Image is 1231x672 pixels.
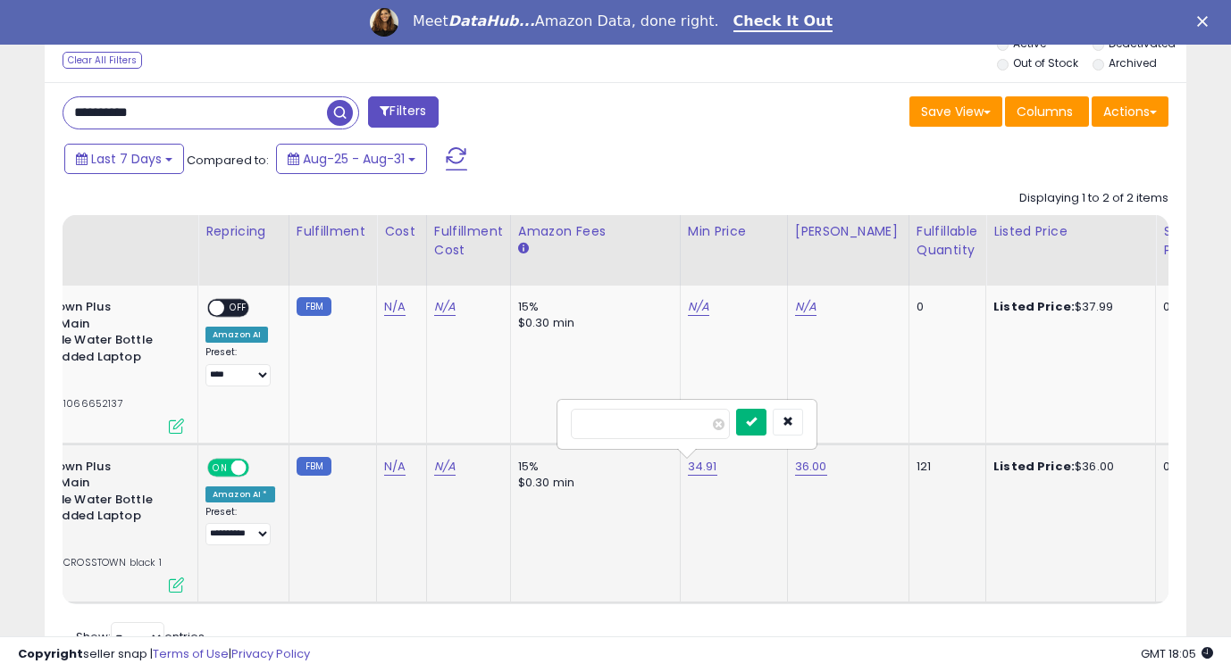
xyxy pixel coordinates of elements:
[25,555,162,569] span: | SKU: CROSSTOWN black 1
[205,346,275,386] div: Preset:
[518,475,666,491] div: $0.30 min
[1163,299,1193,315] div: 0.00
[276,144,427,174] button: Aug-25 - Aug-31
[1197,16,1215,27] div: Close
[518,299,666,315] div: 15%
[1163,459,1193,475] div: 0.00
[1019,190,1168,207] div: Displaying 1 to 2 of 2 items
[993,299,1142,315] div: $37.99
[688,298,709,316] a: N/A
[917,299,972,315] div: 0
[370,8,398,37] img: Profile image for Georgie
[909,96,1002,127] button: Save View
[518,241,529,257] small: Amazon Fees.
[368,96,438,128] button: Filters
[64,144,184,174] button: Last 7 Days
[209,460,231,475] span: ON
[518,315,666,331] div: $0.30 min
[303,150,405,168] span: Aug-25 - Aug-31
[434,222,503,260] div: Fulfillment Cost
[1013,55,1078,71] label: Out of Stock
[448,12,535,29] i: DataHub...
[795,222,901,241] div: [PERSON_NAME]
[63,52,142,69] div: Clear All Filters
[297,297,331,316] small: FBM
[384,458,406,476] a: N/A
[518,222,673,241] div: Amazon Fees
[205,486,275,502] div: Amazon AI *
[247,460,275,475] span: OFF
[795,458,827,476] a: 36.00
[205,506,275,546] div: Preset:
[153,645,229,662] a: Terms of Use
[1141,645,1213,662] span: 2025-09-11 18:05 GMT
[1017,103,1073,120] span: Columns
[1109,55,1157,71] label: Archived
[917,459,972,475] div: 121
[187,152,269,169] span: Compared to:
[733,12,833,32] a: Check It Out
[297,457,331,476] small: FBM
[91,150,162,168] span: Last 7 Days
[297,222,369,241] div: Fulfillment
[993,459,1142,475] div: $36.00
[993,458,1075,475] b: Listed Price:
[25,396,123,411] span: | SKU: 1066652137
[384,298,406,316] a: N/A
[224,301,253,316] span: OFF
[76,628,205,645] span: Show: entries
[688,222,780,241] div: Min Price
[384,222,419,241] div: Cost
[1005,96,1089,127] button: Columns
[688,458,717,476] a: 34.91
[993,222,1148,241] div: Listed Price
[231,645,310,662] a: Privacy Policy
[917,222,978,260] div: Fulfillable Quantity
[993,298,1075,315] b: Listed Price:
[434,458,456,476] a: N/A
[413,12,719,30] div: Meet Amazon Data, done right.
[434,298,456,316] a: N/A
[205,222,281,241] div: Repricing
[18,646,310,663] div: seller snap | |
[1163,222,1199,260] div: Ship Price
[205,327,268,343] div: Amazon AI
[18,645,83,662] strong: Copyright
[1092,96,1168,127] button: Actions
[795,298,816,316] a: N/A
[518,459,666,475] div: 15%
